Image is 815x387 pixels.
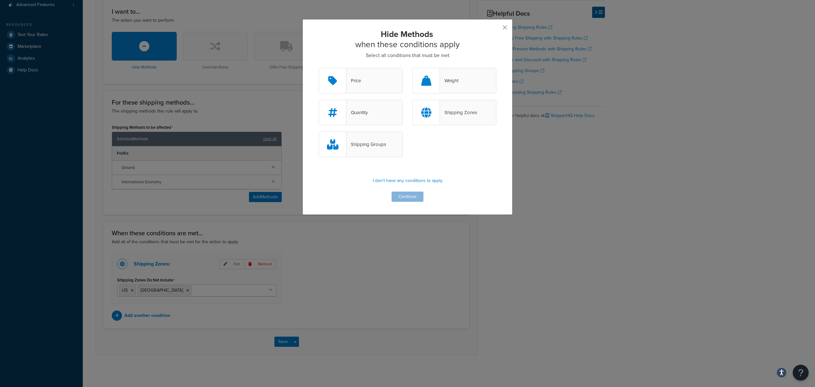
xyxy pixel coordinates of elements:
div: Shipping Groups [346,140,386,149]
div: Quantity [346,108,368,117]
p: I don't have any conditions to apply [319,176,496,185]
p: Select all conditions that must be met [319,51,496,60]
strong: Hide Methods [381,28,433,40]
h2: when these conditions apply [319,29,496,49]
div: Shipping Zones [440,108,477,117]
div: Price [346,76,361,85]
div: Weight [440,76,458,85]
